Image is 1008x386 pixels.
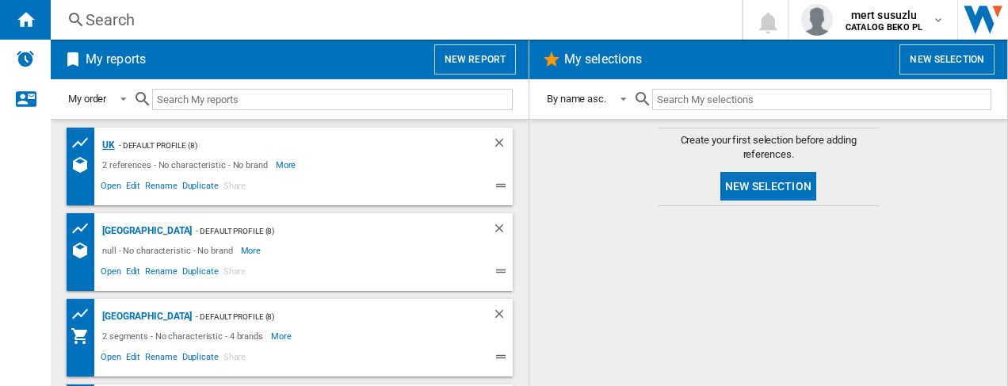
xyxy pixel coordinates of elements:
span: Open [98,178,124,197]
div: Delete [492,136,513,155]
b: CATALOG BEKO PL [846,22,922,32]
div: [GEOGRAPHIC_DATA] [98,221,192,241]
span: Create your first selection before adding references. [658,133,880,162]
div: UK [98,136,115,155]
div: [GEOGRAPHIC_DATA] [98,307,192,327]
button: New selection [899,44,995,75]
div: null - No characteristic - No brand [98,241,241,260]
div: Prices and No. offers by retailer graph [71,304,98,324]
input: Search My reports [152,89,513,110]
div: Delete [492,221,513,241]
input: Search My selections [652,89,991,110]
span: Open [98,350,124,369]
span: Duplicate [180,350,221,369]
div: 2 segments - No characteristic - 4 brands [98,327,271,346]
span: Edit [124,178,143,197]
div: References [71,155,98,174]
span: Duplicate [180,264,221,283]
div: My order [68,93,106,105]
span: Rename [143,350,179,369]
span: Share [221,178,249,197]
div: - Default profile (8) [192,221,460,241]
span: Edit [124,264,143,283]
div: Prices and No. offers by brand graph [71,133,98,153]
div: Prices and No. offers by brand graph [71,219,98,239]
h2: My reports [82,44,149,75]
img: profile.jpg [801,4,833,36]
div: - Default profile (8) [192,307,460,327]
span: More [271,327,294,346]
div: References [71,241,98,260]
span: Open [98,264,124,283]
div: My Assortment [71,327,98,346]
span: Rename [143,264,179,283]
div: Search [86,9,701,31]
span: Share [221,350,249,369]
img: alerts-logo.svg [16,49,35,68]
span: Duplicate [180,178,221,197]
div: By name asc. [547,93,606,105]
span: Edit [124,350,143,369]
span: More [276,155,299,174]
span: mert susuzlu [846,7,922,23]
div: 2 references - No characteristic - No brand [98,155,276,174]
span: More [241,241,264,260]
span: Rename [143,178,179,197]
h2: My selections [561,44,645,75]
div: - Default profile (8) [115,136,460,155]
button: New report [434,44,516,75]
button: New selection [720,172,816,201]
span: Share [221,264,249,283]
div: Delete [492,307,513,327]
